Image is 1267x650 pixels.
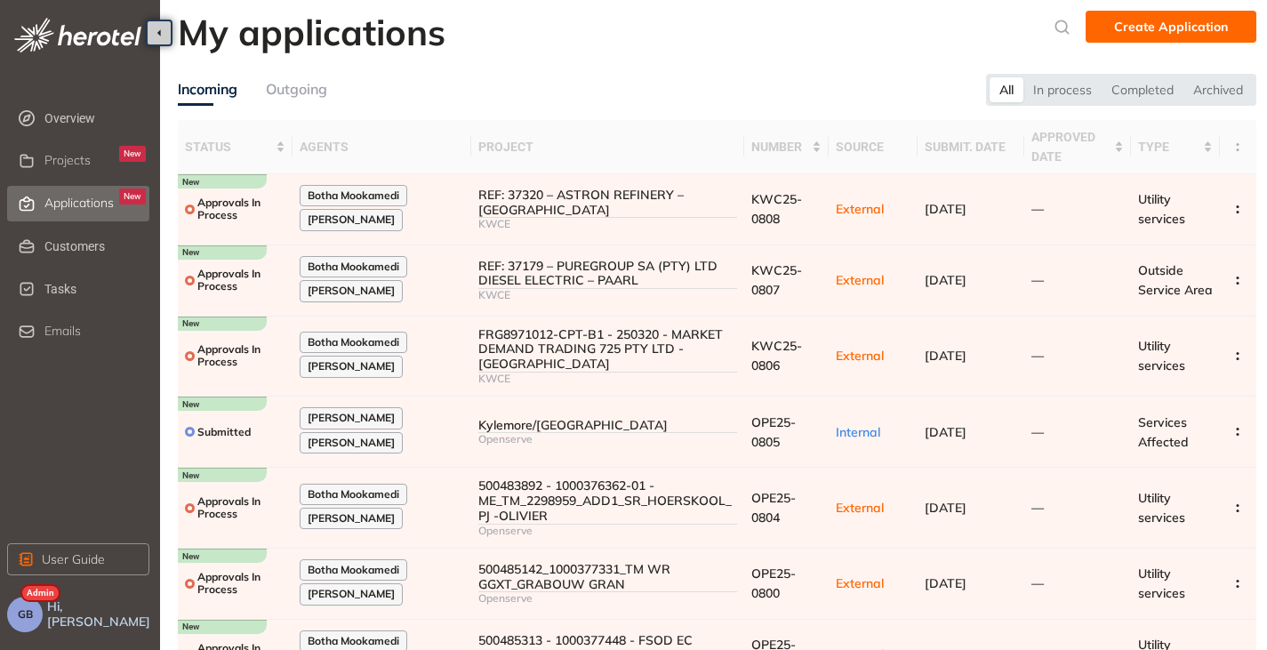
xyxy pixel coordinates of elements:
span: [DATE] [925,500,966,516]
span: External [836,348,884,364]
div: Outgoing [266,78,327,100]
span: [DATE] [925,348,966,364]
span: Utility services [1138,490,1185,526]
span: Approvals In Process [197,495,285,521]
span: — [1031,201,1044,217]
span: — [1031,575,1044,591]
span: Tasks [44,271,146,307]
span: [DATE] [925,575,966,591]
span: KWC25-0806 [751,338,802,373]
div: Kylemore/[GEOGRAPHIC_DATA] [478,418,737,433]
button: GB [7,597,43,632]
span: [DATE] [925,201,966,217]
span: — [1031,424,1044,440]
span: approved date [1031,127,1111,166]
div: Archived [1183,77,1253,102]
span: Emails [44,324,81,339]
div: New [119,189,146,205]
span: — [1031,348,1044,364]
div: REF: 37179 – PUREGROUP SA (PTY) LTD DIESEL ELECTRIC – PAARL [478,259,737,289]
span: OPE25-0805 [751,414,796,450]
th: approved date [1024,120,1131,174]
span: Botha Mookamedi [308,564,399,576]
span: [PERSON_NAME] [308,512,395,525]
div: In process [1023,77,1102,102]
span: Botha Mookamedi [308,635,399,647]
span: KWC25-0808 [751,191,802,227]
span: number [751,137,807,156]
span: Botha Mookamedi [308,261,399,273]
span: Utility services [1138,338,1185,373]
span: Utility services [1138,566,1185,601]
span: [PERSON_NAME] [308,412,395,424]
span: [PERSON_NAME] [308,360,395,373]
button: User Guide [7,543,149,575]
span: [DATE] [925,272,966,288]
div: Incoming [178,78,237,100]
span: Outside Service Area [1138,262,1213,298]
span: — [1031,272,1044,288]
div: All [990,77,1023,102]
th: status [178,120,293,174]
span: External [836,575,884,591]
span: Approvals In Process [197,197,285,222]
span: Botha Mookamedi [308,336,399,349]
div: 500483892 - 1000376362-01 - ME_TM_2298959_ADD1_SR_HOERSKOOL_PJ -OLIVIER [478,478,737,523]
span: OPE25-0804 [751,490,796,526]
th: agents [293,120,472,174]
span: Services Affected [1138,414,1189,450]
th: project [471,120,744,174]
span: KWC25-0807 [751,262,802,298]
span: [DATE] [925,424,966,440]
span: User Guide [42,550,105,569]
img: logo [14,18,141,52]
h2: My applications [178,11,445,53]
div: FRG8971012-CPT-B1 - 250320 - MARKET DEMAND TRADING 725 PTY LTD - [GEOGRAPHIC_DATA] [478,327,737,372]
div: KWCE [478,289,737,301]
div: REF: 37320 – ASTRON REFINERY – [GEOGRAPHIC_DATA] [478,188,737,218]
span: Overview [44,100,146,136]
div: Openserve [478,433,737,445]
div: New [119,146,146,162]
span: OPE25-0800 [751,566,796,601]
span: Approvals In Process [197,343,285,369]
span: Submitted [197,426,251,438]
span: Projects [44,153,91,168]
span: Customers [44,229,146,264]
span: External [836,500,884,516]
span: [PERSON_NAME] [308,213,395,226]
div: Openserve [478,592,737,605]
th: submit. date [918,120,1024,174]
span: — [1031,500,1044,516]
th: source [829,120,918,174]
div: Openserve [478,525,737,537]
span: GB [18,608,33,621]
span: Approvals In Process [197,571,285,597]
span: Approvals In Process [197,268,285,293]
th: number [744,120,828,174]
div: Completed [1102,77,1183,102]
div: KWCE [478,373,737,385]
span: Botha Mookamedi [308,488,399,501]
span: External [836,201,884,217]
div: KWCE [478,218,737,230]
span: type [1138,137,1199,156]
span: External [836,272,884,288]
span: [PERSON_NAME] [308,285,395,297]
span: Applications [44,196,114,211]
span: Internal [836,424,880,440]
button: Create Application [1086,11,1256,43]
span: status [185,137,272,156]
span: Hi, [PERSON_NAME] [47,599,153,630]
span: Utility services [1138,191,1185,227]
span: Create Application [1114,17,1228,36]
span: [PERSON_NAME] [308,588,395,600]
span: Botha Mookamedi [308,189,399,202]
span: [PERSON_NAME] [308,437,395,449]
th: type [1131,120,1220,174]
div: 500485142_1000377331_TM WR GGXT_GRABOUW GRAN [478,562,737,592]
